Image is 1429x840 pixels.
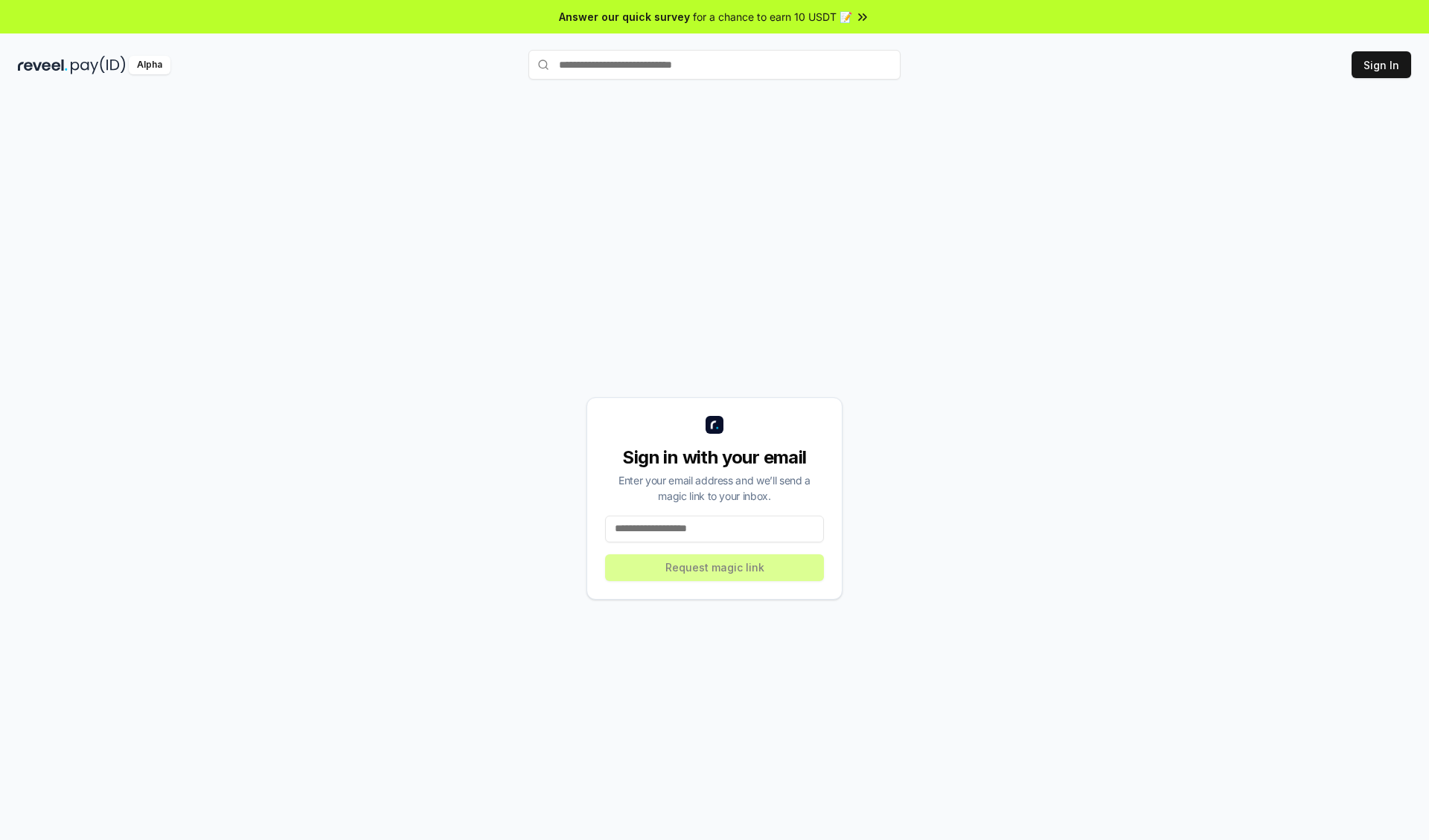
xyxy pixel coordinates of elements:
div: Enter your email address and we’ll send a magic link to your inbox. [605,472,824,504]
span: Answer our quick survey [559,9,690,25]
img: pay_id [71,56,126,74]
div: Alpha [129,56,170,74]
img: logo_small [706,416,723,434]
div: Sign in with your email [605,446,824,469]
button: Sign In [1352,51,1411,78]
span: for a chance to earn 10 USDT 📝 [693,9,852,25]
img: reveel_dark [18,56,68,74]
